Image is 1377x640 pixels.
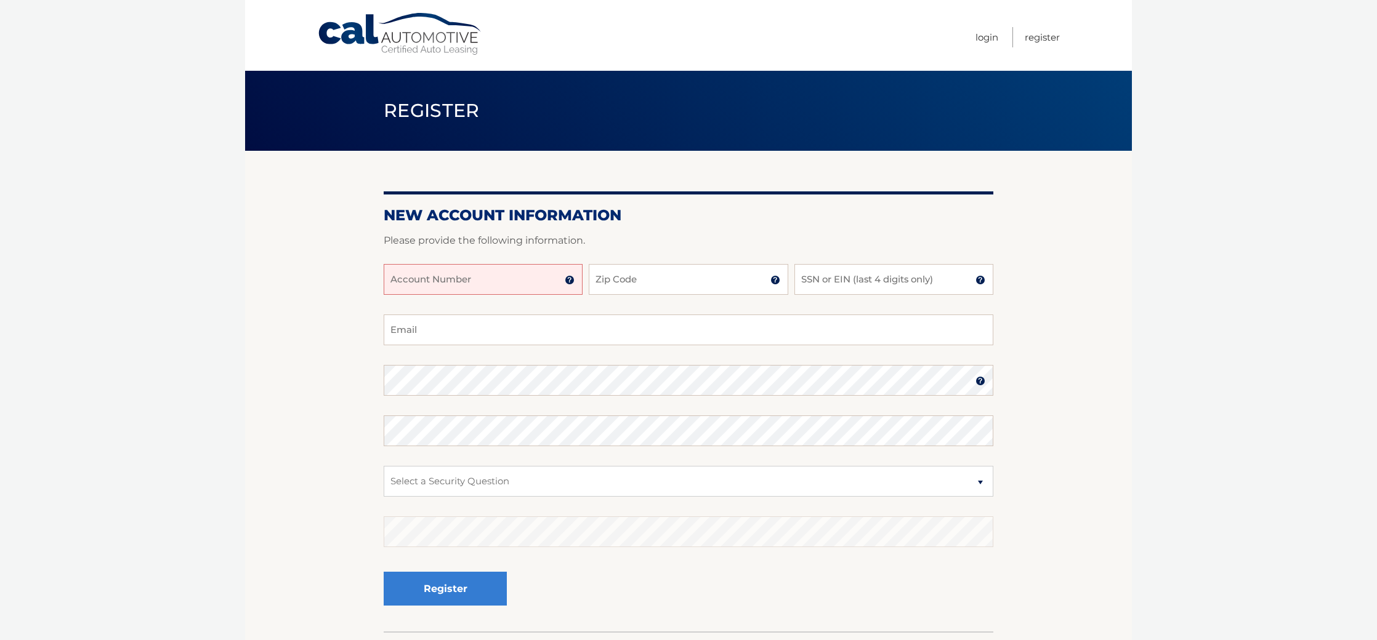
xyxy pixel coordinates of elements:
[384,99,480,122] span: Register
[384,264,583,295] input: Account Number
[589,264,788,295] input: Zip Code
[384,314,993,345] input: Email
[770,275,780,285] img: tooltip.svg
[975,376,985,386] img: tooltip.svg
[975,27,998,47] a: Login
[317,12,483,56] a: Cal Automotive
[384,572,507,606] button: Register
[384,206,993,225] h2: New Account Information
[1025,27,1060,47] a: Register
[975,275,985,285] img: tooltip.svg
[384,232,993,249] p: Please provide the following information.
[565,275,575,285] img: tooltip.svg
[794,264,993,295] input: SSN or EIN (last 4 digits only)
